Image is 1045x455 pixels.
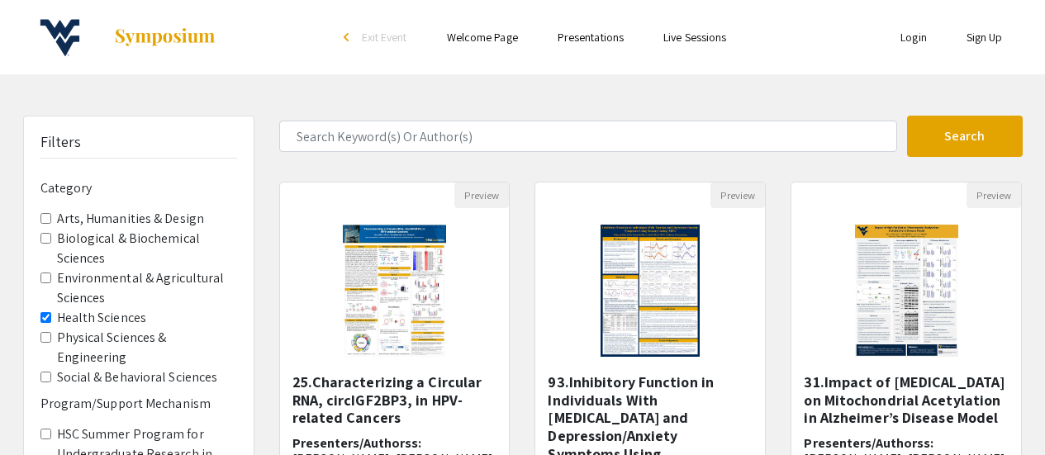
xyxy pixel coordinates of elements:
[362,30,407,45] span: Exit Event
[584,208,716,373] img: <p>93.Inhibitory Function in Individuals With Tinnitus and Depression/Anxiety Symptoms Using Sens...
[57,229,237,268] label: Biological & Biochemical Sciences
[326,208,463,373] img: <p>25.Characterizing a Circular RNA, circIGF2BP3, in HPV-related Cancers</p>
[710,182,765,208] button: Preview
[23,17,97,58] img: 18th Annual Summer Undergraduate Research Symposium!
[12,381,70,443] iframe: Chat
[454,182,509,208] button: Preview
[23,17,216,58] a: 18th Annual Summer Undergraduate Research Symposium!
[113,27,216,47] img: Symposium by ForagerOne
[279,121,897,152] input: Search Keyword(s) Or Author(s)
[40,396,237,411] h6: Program/Support Mechanism
[900,30,927,45] a: Login
[967,30,1003,45] a: Sign Up
[344,32,354,42] div: arrow_back_ios
[907,116,1023,157] button: Search
[57,308,147,328] label: Health Sciences
[558,30,624,45] a: Presentations
[967,182,1021,208] button: Preview
[57,268,237,308] label: Environmental & Agricultural Sciences
[57,328,237,367] label: Physical Sciences & Engineering
[663,30,726,45] a: Live Sessions
[57,367,218,387] label: Social & Behavioral Sciences
[57,209,205,229] label: Arts, Humanities & Design
[40,133,82,151] h5: Filters
[40,180,237,196] h6: Category
[804,373,1009,427] h5: 31.Impact of [MEDICAL_DATA] on Mitochondrial Acetylation in Alzheimer’s Disease Model
[447,30,518,45] a: Welcome Page
[838,208,975,373] img: <p>31.Impact of High-Fat Diet on Mitochondrial Acetylation in Alzheimer’s Disease Model</p>
[292,373,497,427] h5: 25.Characterizing a Circular RNA, circIGF2BP3, in HPV-related Cancers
